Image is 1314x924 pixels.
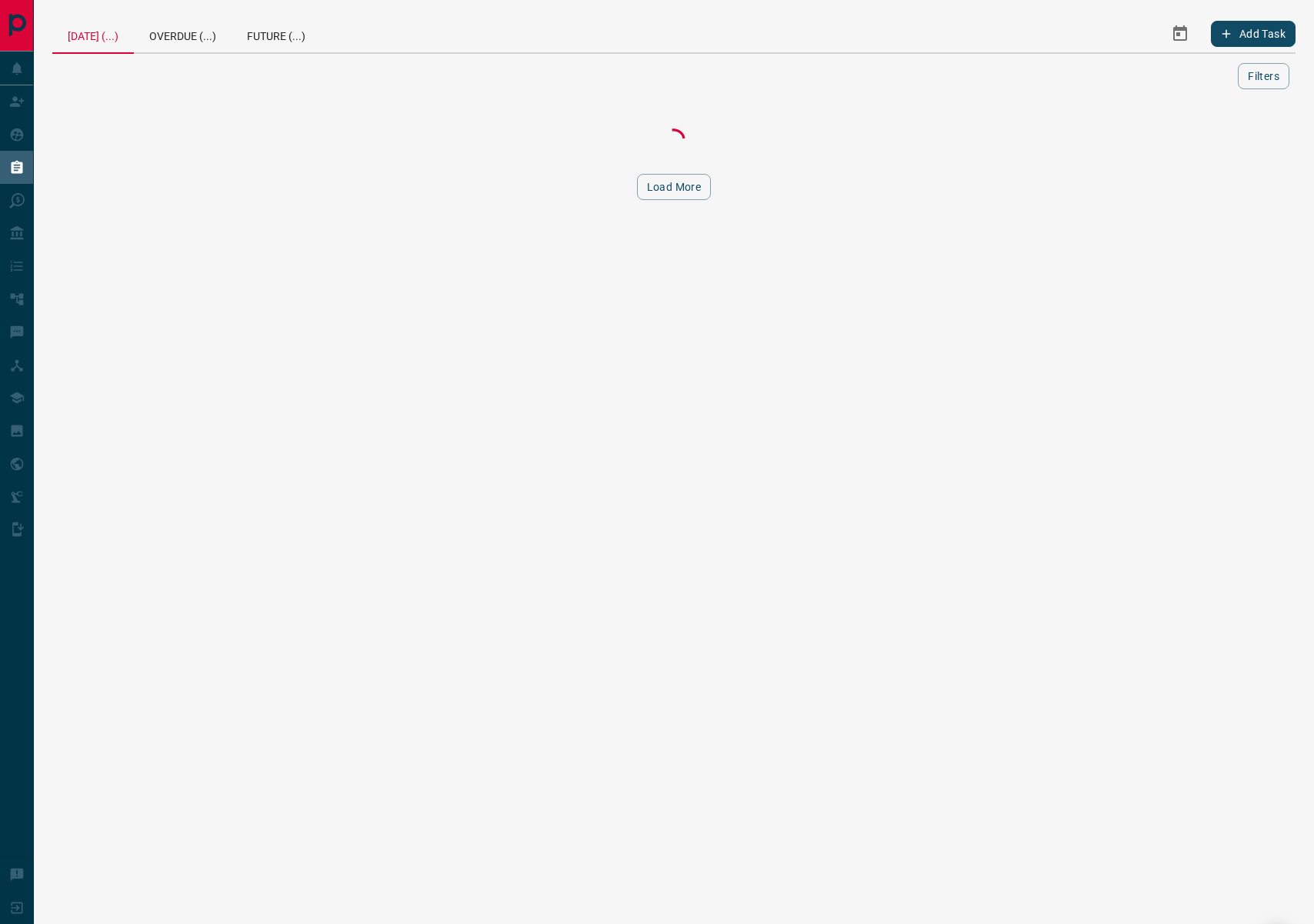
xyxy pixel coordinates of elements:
[1211,21,1296,47] button: Add Task
[637,174,712,200] button: Load More
[134,15,232,52] div: Overdue (...)
[1238,63,1289,89] button: Filters
[232,15,321,52] div: Future (...)
[597,125,751,155] div: Loading
[1162,15,1199,52] button: Select Date Range
[52,15,134,54] div: [DATE] (...)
